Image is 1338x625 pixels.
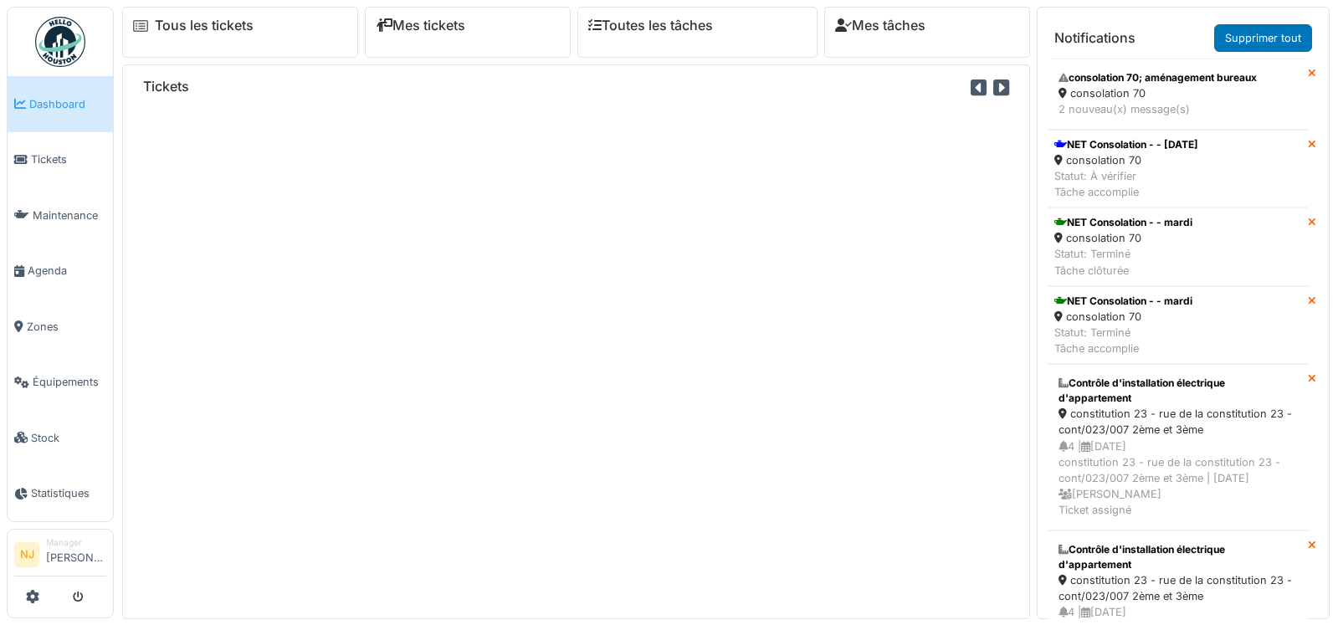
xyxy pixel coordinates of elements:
[1048,207,1308,286] a: NET Consolation - - mardi consolation 70 Statut: TerminéTâche clôturée
[1214,24,1312,52] a: Supprimer tout
[835,18,925,33] a: Mes tâches
[1059,572,1297,604] div: constitution 23 - rue de la constitution 23 - cont/023/007 2ème et 3ème
[33,207,106,223] span: Maintenance
[28,263,106,279] span: Agenda
[1054,294,1192,309] div: NET Consolation - - mardi
[1054,230,1192,246] div: consolation 70
[46,536,106,572] li: [PERSON_NAME]
[1054,309,1192,325] div: consolation 70
[143,79,189,95] h6: Tickets
[33,374,106,390] span: Équipements
[27,319,106,335] span: Zones
[14,536,106,576] a: NJ Manager[PERSON_NAME]
[1059,438,1297,519] div: 4 | [DATE] constitution 23 - rue de la constitution 23 - cont/023/007 2ème et 3ème | [DATE] [PERS...
[8,76,113,132] a: Dashboard
[31,485,106,501] span: Statistiques
[1059,406,1297,438] div: constitution 23 - rue de la constitution 23 - cont/023/007 2ème et 3ème
[46,536,106,549] div: Manager
[8,243,113,300] a: Agenda
[1054,152,1198,168] div: consolation 70
[31,430,106,446] span: Stock
[1054,215,1192,230] div: NET Consolation - - mardi
[14,542,39,567] li: NJ
[8,410,113,466] a: Stock
[1054,325,1192,356] div: Statut: Terminé Tâche accomplie
[1059,70,1297,85] div: consolation 70; aménagement bureaux
[1048,130,1308,208] a: NET Consolation - - [DATE] consolation 70 Statut: À vérifierTâche accomplie
[1059,85,1297,101] div: consolation 70
[1059,101,1297,117] div: 2 nouveau(x) message(s)
[8,132,113,188] a: Tickets
[1059,376,1297,406] div: Contrôle d'installation électrique d'appartement
[35,17,85,67] img: Badge_color-CXgf-gQk.svg
[8,466,113,522] a: Statistiques
[8,187,113,243] a: Maintenance
[155,18,254,33] a: Tous les tickets
[31,151,106,167] span: Tickets
[29,96,106,112] span: Dashboard
[1048,286,1308,365] a: NET Consolation - - mardi consolation 70 Statut: TerminéTâche accomplie
[1054,246,1192,278] div: Statut: Terminé Tâche clôturée
[8,299,113,355] a: Zones
[588,18,713,33] a: Toutes les tâches
[8,355,113,411] a: Équipements
[1054,30,1136,46] h6: Notifications
[1048,59,1308,129] a: consolation 70; aménagement bureaux consolation 70 2 nouveau(x) message(s)
[1054,137,1198,152] div: NET Consolation - - [DATE]
[1048,364,1308,530] a: Contrôle d'installation électrique d'appartement constitution 23 - rue de la constitution 23 - co...
[1059,542,1297,572] div: Contrôle d'installation électrique d'appartement
[376,18,465,33] a: Mes tickets
[1054,168,1198,200] div: Statut: À vérifier Tâche accomplie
